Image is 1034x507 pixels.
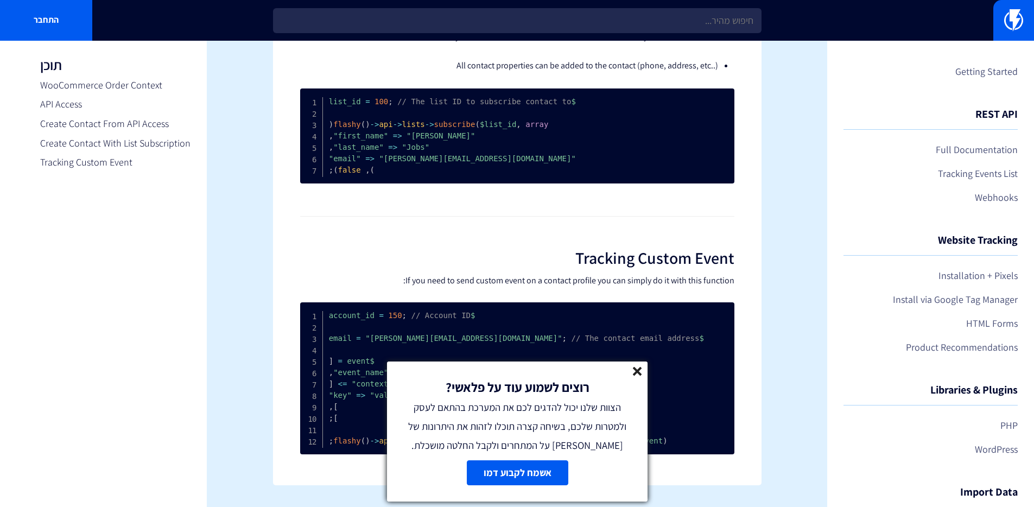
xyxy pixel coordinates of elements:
[393,120,402,129] span: ->
[338,379,347,388] span: =>
[370,120,379,129] span: ->
[365,154,375,163] span: =>
[352,379,393,388] span: "context"
[370,436,379,445] span: ->
[40,136,191,150] a: Create Contact With List Subscription
[365,334,562,343] span: "[PERSON_NAME][EMAIL_ADDRESS][DOMAIN_NAME]"
[697,96,709,104] span: Copy
[843,108,1018,130] h4: REST API
[338,357,342,365] span: =
[333,436,361,445] span: flashy
[843,384,1018,405] h4: Libraries & Plugins
[338,368,475,377] span: "event_name"
[347,357,375,365] span: $event
[694,96,712,104] button: Copy
[316,59,718,73] li: All contact properties can be added to the contact (phone, address, etc..)
[300,249,734,267] h2: Tracking Custom Event
[329,334,704,343] span: $email
[434,120,475,129] span: subscribe
[388,311,402,320] span: 150
[333,131,471,140] span: "[PERSON_NAME]"
[843,188,1018,207] a: Webhooks
[333,120,361,129] span: flashy
[40,57,191,73] h3: תוכן
[475,120,479,129] span: (
[562,334,567,343] span: ;
[40,117,191,131] a: Create Contact From API Access
[273,8,762,33] input: חיפוש מהיר...
[40,155,191,169] a: Tracking Custom Event
[365,120,370,129] span: )
[365,166,370,174] span: ,
[361,436,365,445] span: (
[333,368,471,377] span: "CanBeAnything"
[388,143,397,151] span: =>
[365,97,370,106] span: =
[712,310,728,318] span: PHP
[843,440,1018,459] a: WordPress
[333,402,338,411] span: ]
[356,334,360,343] span: =
[663,436,667,445] span: )
[40,97,191,111] a: API Access
[843,164,1018,183] a: Tracking Events List
[402,311,407,320] span: ;
[402,120,425,129] span: lists
[571,334,699,343] span: // The contact email address
[712,96,728,104] span: PHP
[329,311,475,320] span: $account_id
[356,391,365,400] span: =>
[329,436,333,445] span: ;
[329,391,397,400] span: "value"
[397,97,571,106] span: // The list ID to subscribe contact to
[375,97,388,106] span: 100
[329,154,572,163] span: "[PERSON_NAME][EMAIL_ADDRESS][DOMAIN_NAME]"
[329,414,333,422] span: ;
[338,131,475,140] span: "first_name"
[329,166,333,174] span: ;
[843,62,1018,81] a: Getting Started
[525,120,548,129] span: array
[329,357,333,365] span: [
[338,143,430,151] span: "last_name"
[425,120,434,129] span: ->
[379,436,392,445] span: api
[338,166,361,174] span: false
[843,234,1018,256] h4: Website Tracking
[300,275,734,286] p: If you need to send custom event on a contact profile you can simply do it with this function:
[329,120,333,129] span: (
[388,97,392,106] span: ;
[843,416,1018,435] a: PHP
[329,131,333,140] span: ,
[370,166,375,174] span: )
[516,120,521,129] span: ,
[333,143,425,151] span: "Jobs"
[365,436,370,445] span: )
[697,310,709,318] span: Copy
[361,120,365,129] span: (
[843,141,1018,159] a: Full Documentation
[379,311,383,320] span: =
[843,314,1018,333] a: HTML Forms
[333,391,402,400] span: "key"
[333,154,576,163] span: "email"
[329,368,333,377] span: ,
[329,379,333,388] span: [
[333,166,338,174] span: )
[411,311,471,320] span: // Account ID
[393,131,402,140] span: =>
[843,290,1018,309] a: Install via Google Tag Manager
[843,267,1018,285] a: Installation + Pixels
[843,338,1018,357] a: Product Recommendations
[333,414,338,422] span: ]
[329,402,333,411] span: ,
[40,78,191,92] a: WooCommerce Order Context
[329,97,576,106] span: $list_id
[480,120,516,129] span: $list_id
[329,143,333,151] span: ,
[379,120,392,129] span: api
[694,310,712,318] button: Copy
